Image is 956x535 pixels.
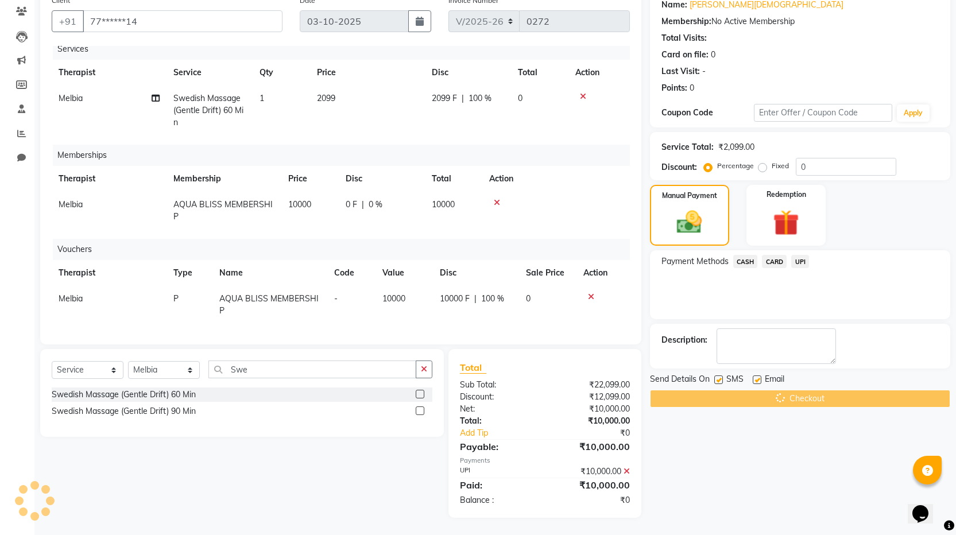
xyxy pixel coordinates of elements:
th: Action [482,166,630,192]
div: Swedish Massage (Gentle Drift) 60 Min [52,389,196,401]
th: Disc [339,166,425,192]
div: ₹2,099.00 [718,141,754,153]
span: CASH [733,255,758,268]
div: ₹12,099.00 [545,391,638,403]
div: Membership: [661,15,711,28]
th: Therapist [52,166,167,192]
div: ₹22,099.00 [545,379,638,391]
th: Membership [167,166,281,192]
th: Therapist [52,260,167,286]
th: Price [310,60,425,86]
th: Name [212,260,327,286]
span: | [362,199,364,211]
label: Redemption [767,189,806,200]
span: 0 F [346,199,357,211]
div: Coupon Code [661,107,754,119]
div: Memberships [53,145,638,166]
div: Payable: [451,440,545,453]
div: 0 [711,49,715,61]
span: 10000 [288,199,311,210]
span: 0 [518,93,522,103]
th: Qty [253,60,310,86]
span: 2099 F [432,92,457,104]
th: Value [376,260,433,286]
th: Disc [433,260,519,286]
div: Discount: [451,391,545,403]
div: Card on file: [661,49,709,61]
div: Sub Total: [451,379,545,391]
span: Payment Methods [661,255,729,267]
span: Melbia [59,293,83,304]
th: Action [576,260,630,286]
label: Percentage [717,161,754,171]
div: ₹10,000.00 [545,478,638,492]
div: UPI [451,466,545,478]
th: Code [327,260,375,286]
div: Payments [460,456,630,466]
span: SMS [726,373,744,387]
th: Total [425,166,482,192]
span: 10000 [382,293,405,304]
span: | [462,92,464,104]
input: Enter Offer / Coupon Code [754,104,893,122]
div: ₹0 [560,427,638,439]
div: Swedish Massage (Gentle Drift) 90 Min [52,405,196,417]
span: | [474,293,477,305]
div: ₹10,000.00 [545,466,638,478]
th: Disc [425,60,511,86]
div: Points: [661,82,687,94]
span: 1 [260,93,264,103]
span: 10000 F [440,293,470,305]
input: Search or Scan [208,360,416,378]
span: 0 [526,293,531,304]
input: Search by Name/Mobile/Email/Code [83,10,282,32]
span: UPI [791,255,809,268]
span: 2099 [317,93,335,103]
div: ₹10,000.00 [545,403,638,415]
div: - [702,65,706,77]
span: 100 % [481,293,504,305]
div: Net: [451,403,545,415]
iframe: chat widget [908,489,945,524]
span: Melbia [59,199,83,210]
img: _cash.svg [669,208,710,237]
span: Send Details On [650,373,710,387]
span: AQUA BLISS MEMBERSHIP [173,199,273,222]
span: Email [765,373,784,387]
span: 100 % [469,92,491,104]
th: Action [568,60,630,86]
div: Service Total: [661,141,714,153]
label: Manual Payment [662,191,717,201]
div: Vouchers [53,239,638,260]
div: Last Visit: [661,65,700,77]
button: Apply [897,104,930,122]
th: Therapist [52,60,167,86]
div: 0 [690,82,694,94]
div: Total Visits: [661,32,707,44]
div: No Active Membership [661,15,939,28]
th: Price [281,166,339,192]
div: Services [53,38,638,60]
div: Paid: [451,478,545,492]
div: ₹10,000.00 [545,415,638,427]
div: Description: [661,334,707,346]
th: Service [167,60,253,86]
label: Fixed [772,161,789,171]
div: Discount: [661,161,697,173]
img: _gift.svg [765,207,807,239]
div: Total: [451,415,545,427]
span: 10000 [432,199,455,210]
th: Sale Price [519,260,576,286]
th: Total [511,60,568,86]
span: Melbia [59,93,83,103]
span: AQUA BLISS MEMBERSHIP [219,293,319,316]
td: P [167,286,212,324]
div: ₹0 [545,494,638,506]
span: Swedish Massage (Gentle Drift) 60 Min [173,93,243,127]
span: 0 % [369,199,382,211]
div: Balance : [451,494,545,506]
span: - [334,293,338,304]
div: ₹10,000.00 [545,440,638,453]
a: Add Tip [451,427,560,439]
button: +91 [52,10,84,32]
